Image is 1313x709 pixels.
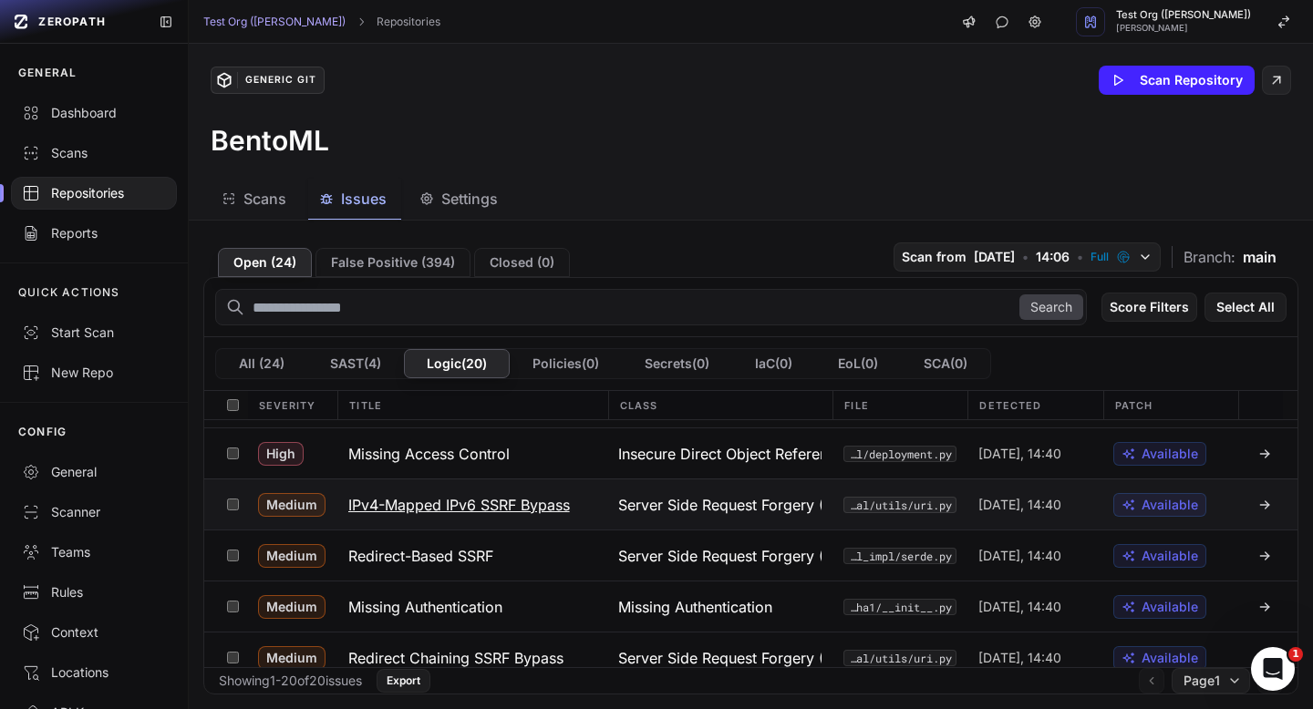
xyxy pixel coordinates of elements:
[258,493,326,517] span: Medium
[1116,24,1251,33] span: [PERSON_NAME]
[203,15,346,29] a: Test Org ([PERSON_NAME])
[204,632,1297,683] div: Medium Redirect Chaining SSRF Bypass Server Side Request Forgery (SSRF) src/bentoml/_internal/uti...
[1142,649,1198,667] span: Available
[1184,246,1235,268] span: Branch:
[204,427,1297,478] div: High Missing Access Control Insecure Direct Object Reference (IDOR) src/bentoml/deployment.py [DA...
[732,349,815,378] button: IaC(0)
[38,15,106,29] span: ZEROPATH
[348,596,502,618] h3: Missing Authentication
[843,599,956,615] button: src/bentoml/_internal/server/grpc/servicer/v1alpha1/__init__.py
[258,595,326,619] span: Medium
[219,672,362,690] div: Showing 1 - 20 of 20 issues
[258,544,326,568] span: Medium
[622,349,732,378] button: Secrets(0)
[18,425,67,439] p: CONFIG
[1142,496,1198,514] span: Available
[377,15,440,29] a: Repositories
[258,442,304,466] span: High
[315,248,470,277] button: False Positive (394)
[618,443,822,465] span: Insecure Direct Object Reference (IDOR)
[978,649,1061,667] span: [DATE], 14:40
[22,324,166,342] div: Start Scan
[337,632,607,683] button: Redirect Chaining SSRF Bypass
[843,650,956,666] button: src/bentoml/_internal/utils/uri.py
[7,7,144,36] a: ZEROPATH
[204,529,1297,581] div: Medium Redirect-Based SSRF Server Side Request Forgery (SSRF) src/_bentoml_impl/serde.py [DATE], ...
[337,428,607,478] button: Missing Access Control
[218,248,312,277] button: Open (24)
[377,669,430,693] button: Export
[22,184,166,202] div: Repositories
[404,349,510,378] button: Logic(20)
[510,349,622,378] button: Policies(0)
[618,494,822,516] span: Server Side Request Forgery (SSRF)
[1142,598,1198,616] span: Available
[216,349,307,378] button: All (24)
[22,583,166,601] div: Rules
[618,596,772,618] span: Missing Authentication
[1172,668,1250,694] button: Page1
[211,124,329,157] h3: BentoML
[978,598,1061,616] span: [DATE], 14:40
[204,478,1297,529] div: Medium IPv4-Mapped IPv6 SSRF Bypass Server Side Request Forgery (SSRF) src/bentoml/_internal/util...
[832,391,967,419] div: File
[1251,647,1295,691] iframe: Intercom live chat
[22,663,166,682] div: Locations
[355,15,367,28] svg: chevron right,
[474,248,570,277] button: Closed (0)
[22,104,166,122] div: Dashboard
[1142,445,1198,463] span: Available
[1103,391,1238,419] div: Patch
[348,494,570,516] h3: IPv4-Mapped IPv6 SSRF Bypass
[1036,248,1070,266] span: 14:06
[608,391,833,419] div: Class
[1099,66,1255,95] button: Scan Repository
[967,391,1102,419] div: Detected
[1142,547,1198,565] span: Available
[337,530,607,581] button: Redirect-Based SSRF
[974,248,1015,266] span: [DATE]
[843,548,956,564] button: src/_bentoml_impl/serde.py
[258,646,326,670] span: Medium
[337,479,607,529] button: IPv4-Mapped IPv6 SSRF Bypass
[1077,248,1083,266] span: •
[894,242,1161,272] button: Scan from [DATE] • 14:06 • Full
[1184,672,1220,690] span: Page 1
[22,144,166,162] div: Scans
[1019,294,1083,320] button: Search
[1022,248,1029,266] span: •
[22,503,166,521] div: Scanner
[22,463,166,481] div: General
[1101,293,1197,322] button: Score Filters
[902,248,967,266] span: Scan from
[341,188,387,210] span: Issues
[901,349,990,378] button: SCA(0)
[22,623,166,642] div: Context
[237,72,324,88] div: Generic Git
[978,547,1061,565] span: [DATE], 14:40
[307,349,404,378] button: SAST(4)
[22,224,166,242] div: Reports
[843,446,956,462] button: src/bentoml/deployment.py
[18,285,120,300] p: QUICK ACTIONS
[1116,10,1251,20] span: Test Org ([PERSON_NAME])
[348,443,510,465] h3: Missing Access Control
[815,349,901,378] button: EoL(0)
[1288,647,1303,662] span: 1
[618,545,822,567] span: Server Side Request Forgery (SSRF)
[1091,250,1109,264] span: Full
[22,364,166,382] div: New Repo
[203,15,440,29] nav: breadcrumb
[618,647,822,669] span: Server Side Request Forgery (SSRF)
[1243,246,1277,268] span: main
[843,497,956,513] button: src/bentoml/_internal/utils/uri.py
[22,543,166,561] div: Teams
[348,647,563,669] h3: Redirect Chaining SSRF Bypass
[248,391,338,419] div: Severity
[243,188,286,210] span: Scans
[337,391,607,419] div: Title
